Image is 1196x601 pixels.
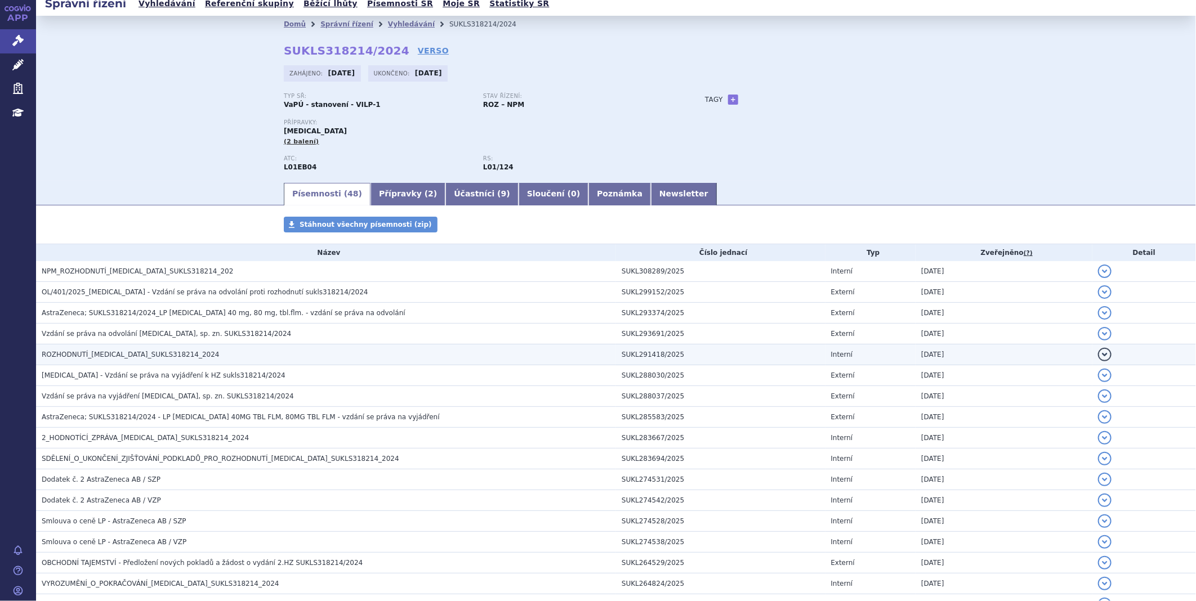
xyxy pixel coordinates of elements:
span: Interní [831,580,853,587]
td: [DATE] [916,386,1092,407]
button: detail [1098,556,1112,569]
span: 9 [501,189,507,198]
strong: SUKLS318214/2024 [284,44,409,57]
td: SUKL264824/2025 [616,573,825,594]
button: detail [1098,494,1112,507]
td: [DATE] [916,469,1092,490]
strong: OSIMERTINIB [284,163,316,171]
span: ROZHODNUTÍ_TAGRISSO_SUKLS318214_2024 [42,351,220,358]
p: Přípravky: [284,119,682,126]
td: SUKL274531/2025 [616,469,825,490]
td: [DATE] [916,324,1092,344]
td: [DATE] [916,365,1092,386]
a: VERSO [418,45,449,56]
strong: [DATE] [328,69,355,77]
span: Externí [831,413,855,421]
td: SUKL288030/2025 [616,365,825,386]
th: Detail [1092,244,1196,261]
p: Typ SŘ: [284,93,472,100]
td: SUKL285583/2025 [616,407,825,428]
td: [DATE] [916,448,1092,469]
button: detail [1098,369,1112,382]
span: Ukončeno: [374,69,412,78]
td: SUKL264529/2025 [616,553,825,573]
button: detail [1098,389,1112,403]
span: AstraZeneca; SUKLS318214/2024_LP TAGRISSO 40 mg, 80 mg, tbl.flm. - vzdání se práva na odvolání [42,309,405,317]
td: SUKL293691/2025 [616,324,825,344]
th: Typ [825,244,916,261]
td: SUKL274542/2025 [616,490,825,511]
li: SUKLS318214/2024 [449,16,531,33]
td: SUKL283694/2025 [616,448,825,469]
td: SUKL308289/2025 [616,261,825,282]
th: Název [36,244,616,261]
span: Interní [831,496,853,504]
span: [MEDICAL_DATA] [284,127,347,135]
a: Stáhnout všechny písemnosti (zip) [284,217,438,232]
span: Vzdání se práva na odvolání TAGRISSO, sp. zn. SUKLS318214/2024 [42,330,291,338]
button: detail [1098,285,1112,299]
td: [DATE] [916,553,1092,573]
td: [DATE] [916,344,1092,365]
a: Vyhledávání [388,20,435,28]
button: detail [1098,264,1112,278]
p: ATC: [284,155,472,162]
button: detail [1098,452,1112,465]
span: TAGRISSO - Vzdání se práva na vyjádření k HZ sukls318214/2024 [42,371,285,379]
td: [DATE] [916,532,1092,553]
th: Číslo jednací [616,244,825,261]
td: [DATE] [916,407,1092,428]
span: Externí [831,559,855,567]
td: SUKL299152/2025 [616,282,825,303]
span: OBCHODNÍ TAJEMSTVÍ - Předložení nových pokladů a žádost o vydání 2.HZ SUKLS318214/2024 [42,559,363,567]
span: VYROZUMĚNÍ_O_POKRAČOVÁNÍ_TAGRISSO_SUKLS318214_2024 [42,580,279,587]
a: Písemnosti (48) [284,183,371,205]
td: [DATE] [916,428,1092,448]
button: detail [1098,306,1112,320]
td: [DATE] [916,573,1092,594]
td: SUKL293374/2025 [616,303,825,324]
span: OL/401/2025_TAGRISSO - Vzdání se práva na odvolání proti rozhodnutí sukls318214/2024 [42,288,368,296]
a: Domů [284,20,306,28]
span: 2_HODNOTÍCÍ_ZPRÁVA_TAGRISSO_SUKLS318214_2024 [42,434,249,442]
strong: osimertinib [483,163,514,171]
td: SUKL274538/2025 [616,532,825,553]
button: detail [1098,348,1112,361]
a: Poznámka [588,183,651,205]
a: + [728,95,738,105]
a: Přípravky (2) [371,183,445,205]
button: detail [1098,473,1112,486]
td: SUKL288037/2025 [616,386,825,407]
button: detail [1098,431,1112,445]
td: [DATE] [916,282,1092,303]
p: Stav řízení: [483,93,671,100]
span: Zahájeno: [289,69,325,78]
button: detail [1098,577,1112,590]
th: Zveřejněno [916,244,1092,261]
span: Interní [831,351,853,358]
span: Interní [831,434,853,442]
td: [DATE] [916,490,1092,511]
p: RS: [483,155,671,162]
span: Dodatek č. 2 AstraZeneca AB / VZP [42,496,161,504]
span: Interní [831,517,853,525]
span: Interní [831,267,853,275]
td: SUKL291418/2025 [616,344,825,365]
button: detail [1098,514,1112,528]
span: 2 [428,189,434,198]
a: Newsletter [651,183,717,205]
span: Externí [831,288,855,296]
span: (2 balení) [284,138,319,145]
span: NPM_ROZHODNUTÍ_TAGRISSO_SUKLS318214_202 [42,267,233,275]
span: 48 [347,189,358,198]
span: Dodatek č. 2 AstraZeneca AB / SZP [42,476,160,483]
td: [DATE] [916,511,1092,532]
span: Interní [831,455,853,463]
button: detail [1098,535,1112,549]
span: Externí [831,371,855,379]
span: Smlouva o ceně LP - AstraZeneca AB / VZP [42,538,186,546]
span: SDĚLENÍ_O_UKONČENÍ_ZJIŠŤOVÁNÍ_PODKLADŮ_PRO_ROZHODNUTÍ_TAGRISSO_SUKLS318214_2024 [42,455,399,463]
span: Stáhnout všechny písemnosti (zip) [300,221,432,228]
strong: [DATE] [415,69,442,77]
span: Externí [831,392,855,400]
